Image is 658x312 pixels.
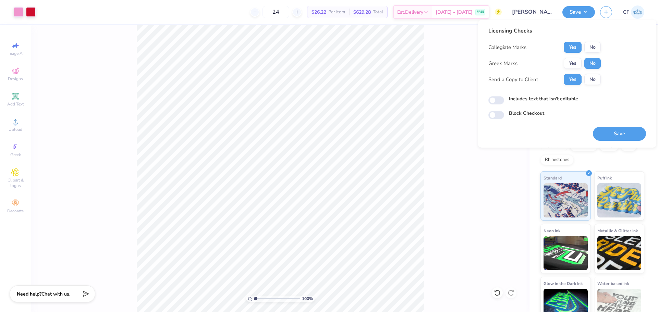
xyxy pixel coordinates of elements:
[631,5,644,19] img: Cholo Fernandez
[507,5,557,19] input: Untitled Design
[488,43,526,51] div: Collegiate Marks
[544,280,583,287] span: Glow in the Dark Ink
[584,74,601,85] button: No
[564,58,582,69] button: Yes
[9,127,22,132] span: Upload
[593,127,646,141] button: Save
[584,58,601,69] button: No
[397,9,423,16] span: Est. Delivery
[564,42,582,53] button: Yes
[544,236,588,270] img: Neon Ink
[302,296,313,302] span: 100 %
[544,183,588,217] img: Standard
[41,291,70,297] span: Chat with us.
[436,9,473,16] span: [DATE] - [DATE]
[373,9,383,16] span: Total
[509,110,544,117] label: Block Checkout
[540,155,574,165] div: Rhinestones
[488,76,538,84] div: Send a Copy to Client
[562,6,595,18] button: Save
[263,6,289,18] input: – –
[488,60,517,67] div: Greek Marks
[564,74,582,85] button: Yes
[544,227,560,234] span: Neon Ink
[8,51,24,56] span: Image AI
[623,5,644,19] a: CF
[597,280,629,287] span: Water based Ink
[353,9,371,16] span: $629.28
[584,42,601,53] button: No
[509,95,578,102] label: Includes text that isn't editable
[597,227,638,234] span: Metallic & Glitter Ink
[544,174,562,182] span: Standard
[7,101,24,107] span: Add Text
[8,76,23,82] span: Designs
[312,9,326,16] span: $26.22
[7,208,24,214] span: Decorate
[10,152,21,158] span: Greek
[623,8,629,16] span: CF
[597,174,612,182] span: Puff Ink
[17,291,41,297] strong: Need help?
[597,183,642,217] img: Puff Ink
[477,10,484,14] span: FREE
[328,9,345,16] span: Per Item
[488,27,601,35] div: Licensing Checks
[597,236,642,270] img: Metallic & Glitter Ink
[3,177,27,188] span: Clipart & logos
